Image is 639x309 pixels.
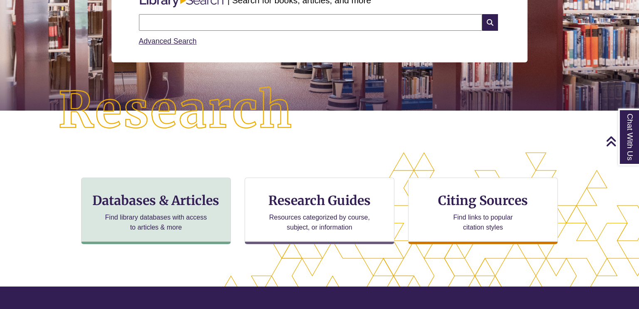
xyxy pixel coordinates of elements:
a: Databases & Articles Find library databases with access to articles & more [81,178,231,244]
h3: Databases & Articles [88,193,224,208]
h3: Research Guides [252,193,387,208]
p: Resources categorized by course, subject, or information [265,213,374,232]
a: Advanced Search [139,37,197,45]
a: Back to Top [606,136,637,147]
p: Find library databases with access to articles & more [102,213,210,232]
a: Citing Sources Find links to popular citation styles [408,178,558,244]
h3: Citing Sources [432,193,534,208]
p: Find links to popular citation styles [443,213,524,232]
a: Research Guides Resources categorized by course, subject, or information [245,178,394,244]
img: Research [32,61,319,161]
i: Search [482,14,498,31]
